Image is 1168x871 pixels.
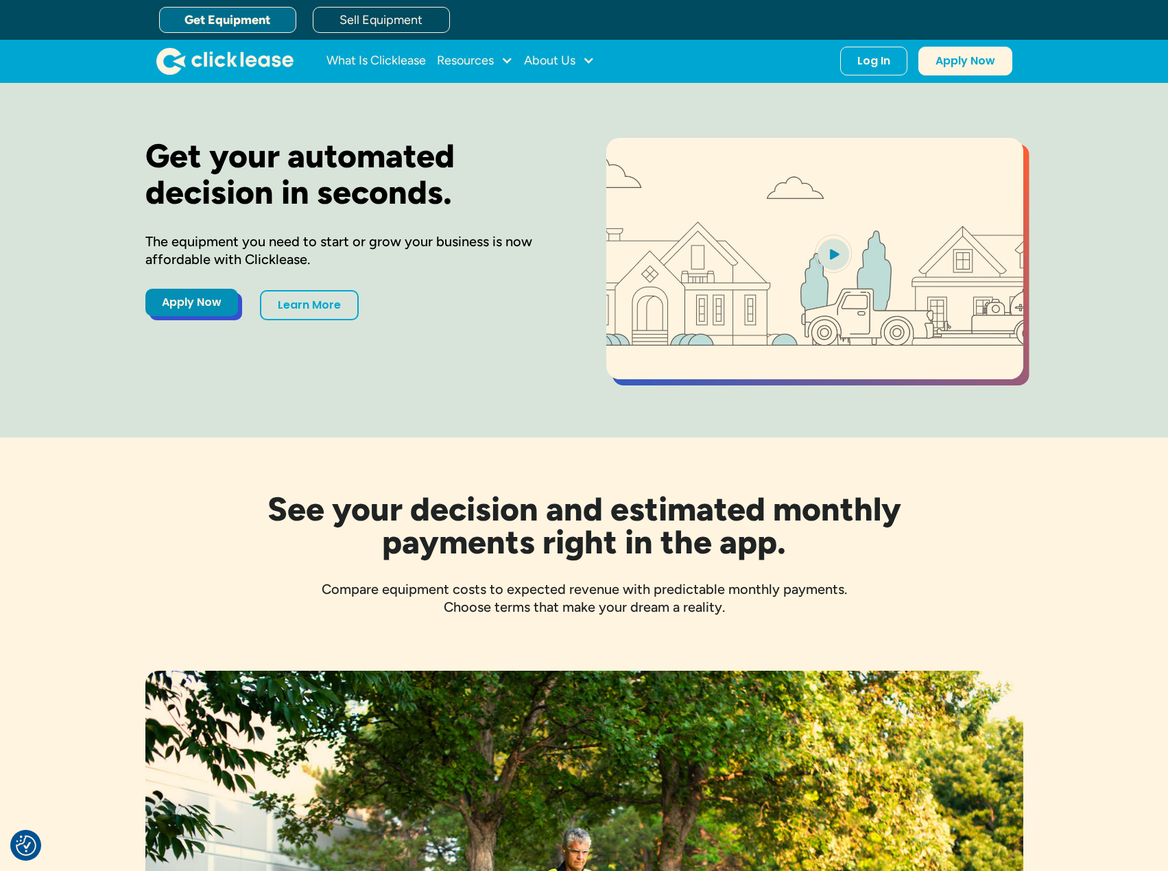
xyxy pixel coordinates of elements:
[857,54,890,68] div: Log In
[524,47,595,75] div: About Us
[156,47,294,75] a: home
[200,492,968,558] h2: See your decision and estimated monthly payments right in the app.
[145,138,562,211] h1: Get your automated decision in seconds.
[260,290,359,320] a: Learn More
[145,289,238,316] a: Apply Now
[145,580,1023,616] div: Compare equipment costs to expected revenue with predictable monthly payments. Choose terms that ...
[156,47,294,75] img: Clicklease logo
[606,138,1023,379] a: open lightbox
[159,7,296,33] a: Get Equipment
[145,232,562,268] div: The equipment you need to start or grow your business is now affordable with Clicklease.
[16,835,36,856] img: Revisit consent button
[313,7,450,33] a: Sell Equipment
[815,235,852,273] img: Blue play button logo on a light blue circular background
[16,835,36,856] button: Consent Preferences
[437,47,513,75] div: Resources
[918,47,1012,75] a: Apply Now
[326,47,426,75] a: What Is Clicklease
